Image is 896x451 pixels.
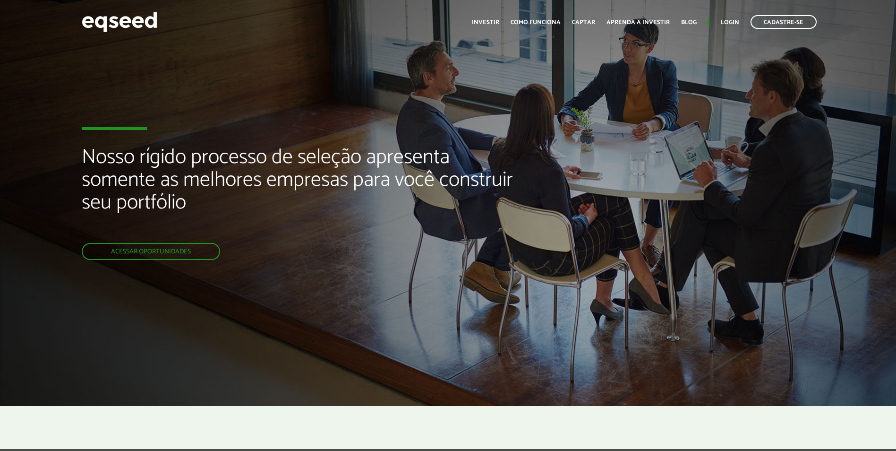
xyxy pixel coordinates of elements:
a: Como funciona [511,19,561,26]
a: Blog [681,19,697,26]
h2: Nosso rígido processo de seleção apresenta somente as melhores empresas para você construir seu p... [82,146,516,243]
a: Acessar oportunidades [82,243,220,260]
img: EqSeed [82,9,157,35]
a: Cadastre-se [751,15,817,29]
a: Login [721,19,739,26]
a: Aprenda a investir [606,19,670,26]
a: Investir [472,19,499,26]
a: Captar [572,19,595,26]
